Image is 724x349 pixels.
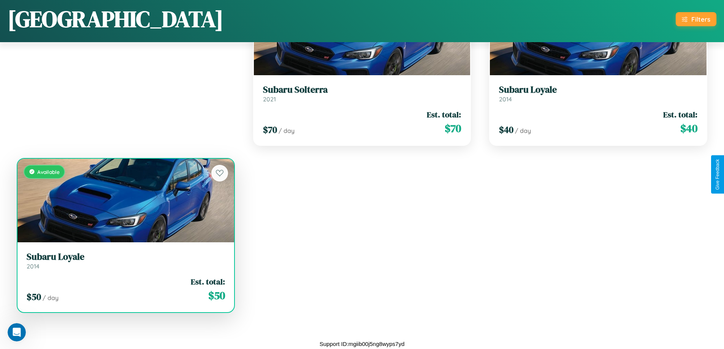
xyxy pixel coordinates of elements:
span: / day [515,127,531,134]
span: $ 70 [445,121,461,136]
h1: [GEOGRAPHIC_DATA] [8,3,223,35]
span: Est. total: [663,109,697,120]
div: Filters [691,15,710,23]
span: Est. total: [427,109,461,120]
iframe: Intercom live chat [8,323,26,341]
span: Available [37,169,60,175]
a: Subaru Loyale2014 [27,251,225,270]
span: $ 50 [208,288,225,303]
span: / day [43,294,59,302]
h3: Subaru Solterra [263,84,461,95]
span: $ 40 [499,123,513,136]
h3: Subaru Loyale [499,84,697,95]
button: Filters [676,12,716,26]
span: $ 50 [27,291,41,303]
span: 2021 [263,95,276,103]
span: $ 40 [680,121,697,136]
span: 2014 [499,95,512,103]
div: Give Feedback [715,159,720,190]
a: Subaru Loyale2014 [499,84,697,103]
span: / day [279,127,295,134]
p: Support ID: mgiib00j5ng8wyps7yd [320,339,404,349]
span: $ 70 [263,123,277,136]
span: 2014 [27,262,40,270]
span: Est. total: [191,276,225,287]
a: Subaru Solterra2021 [263,84,461,103]
h3: Subaru Loyale [27,251,225,262]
